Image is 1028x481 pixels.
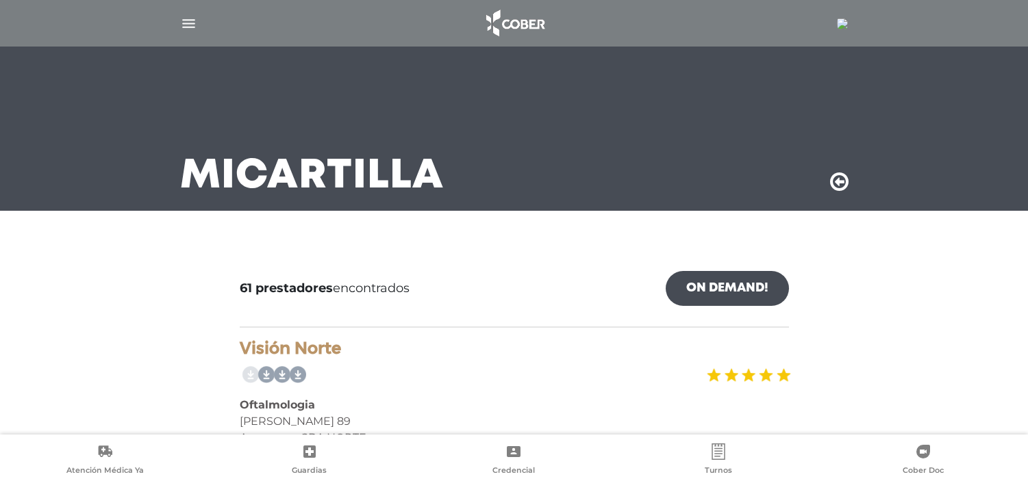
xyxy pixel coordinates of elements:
a: Credencial [412,443,616,478]
b: 61 prestadores [240,281,333,296]
div: [PERSON_NAME] 89 [240,413,789,430]
span: Turnos [705,465,732,478]
a: Turnos [616,443,821,478]
span: Credencial [492,465,535,478]
a: Guardias [208,443,412,478]
a: Atención Médica Ya [3,443,208,478]
a: Cober Doc [820,443,1025,478]
div: Acassuso - GBA NORTE [240,430,789,446]
img: estrellas_badge.png [705,360,791,391]
img: 33663 [837,18,848,29]
b: Oftalmologia [240,398,315,411]
span: encontrados [240,279,410,298]
span: Atención Médica Ya [66,465,144,478]
span: Cober Doc [903,465,944,478]
h4: Visión Norte [240,339,789,359]
a: On Demand! [666,271,789,306]
span: Guardias [292,465,327,478]
img: Cober_menu-lines-white.svg [180,15,197,32]
img: logo_cober_home-white.png [479,7,551,40]
h3: Mi Cartilla [180,159,444,194]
